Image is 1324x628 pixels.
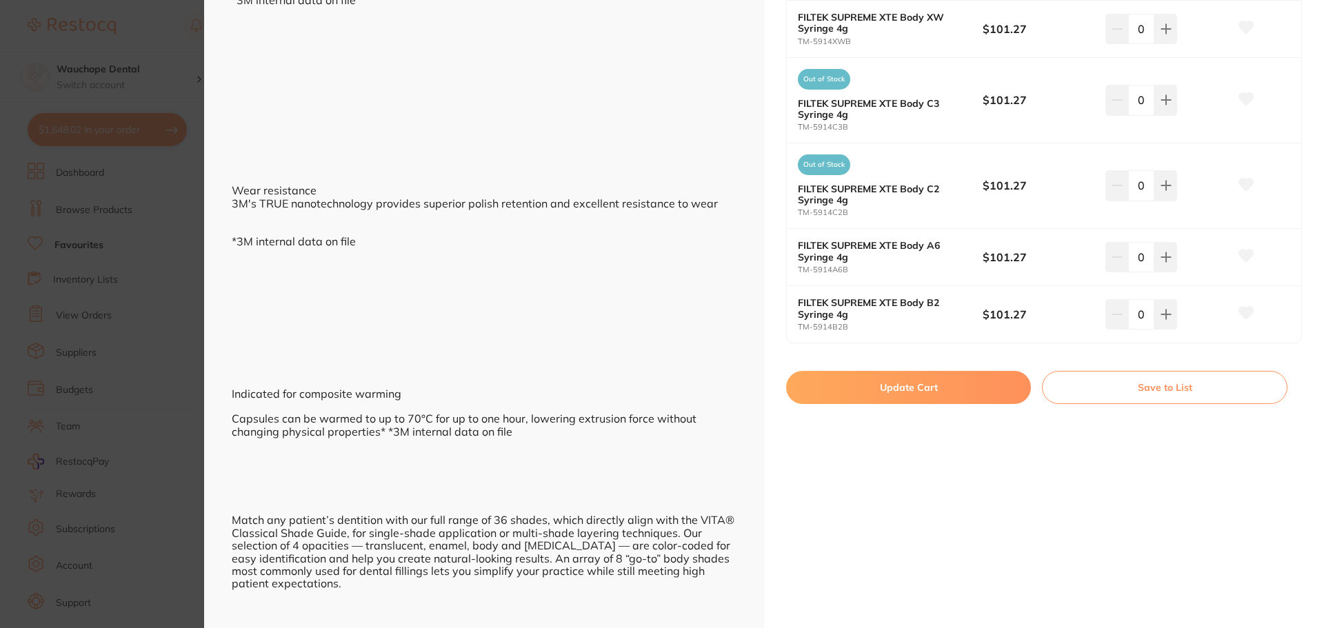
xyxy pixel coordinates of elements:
[786,371,1031,404] button: Update Cart
[798,208,983,217] small: TM-5914C2B
[798,12,964,34] b: FILTEK SUPREME XTE Body XW Syringe 4g
[798,240,964,262] b: FILTEK SUPREME XTE Body A6 Syringe 4g
[798,265,983,274] small: TM-5914A6B
[983,307,1094,322] b: $101.27
[983,178,1094,193] b: $101.27
[798,154,850,175] span: Out of Stock
[798,37,983,46] small: TM-5914XWB
[798,183,964,205] b: FILTEK SUPREME XTE Body C2 Syringe 4g
[798,123,983,132] small: TM-5914C3B
[1042,371,1287,404] button: Save to List
[798,297,964,319] b: FILTEK SUPREME XTE Body B2 Syringe 4g
[983,21,1094,37] b: $101.27
[983,250,1094,265] b: $101.27
[798,69,850,90] span: Out of Stock
[983,92,1094,108] b: $101.27
[798,98,964,120] b: FILTEK SUPREME XTE Body C3 Syringe 4g
[798,323,983,332] small: TM-5914B2B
